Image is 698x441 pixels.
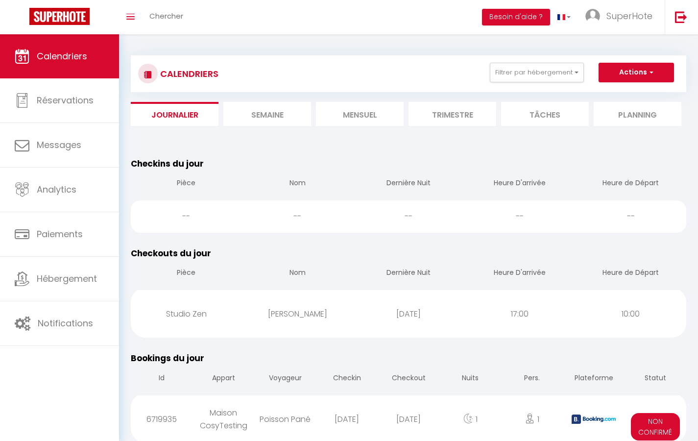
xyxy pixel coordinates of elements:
[131,158,204,170] span: Checkins du jour
[131,352,204,364] span: Bookings du jour
[599,63,674,82] button: Actions
[37,228,83,240] span: Paiements
[131,365,193,393] th: Id
[378,403,439,435] div: [DATE]
[353,260,464,288] th: Dernière Nuit
[131,260,242,288] th: Pièce
[675,11,687,23] img: logout
[490,63,584,82] button: Filtrer par hébergement
[464,260,575,288] th: Heure D'arrivée
[223,102,311,126] li: Semaine
[409,102,496,126] li: Trimestre
[501,365,563,393] th: Pers.
[131,200,242,232] div: --
[254,403,316,435] div: Poisson Pané
[316,403,378,435] div: [DATE]
[464,298,575,330] div: 17:00
[575,170,686,198] th: Heure de Départ
[572,415,616,424] img: booking2.png
[575,200,686,232] div: --
[254,365,316,393] th: Voyageur
[37,50,87,62] span: Calendriers
[464,200,575,232] div: --
[131,247,211,259] span: Checkouts du jour
[131,102,218,126] li: Journalier
[563,365,625,393] th: Plateforme
[575,260,686,288] th: Heure de Départ
[482,9,550,25] button: Besoin d'aide ?
[131,403,193,435] div: 6719935
[606,10,652,22] span: SuperHote
[37,272,97,285] span: Hébergement
[316,102,404,126] li: Mensuel
[378,365,439,393] th: Checkout
[353,298,464,330] div: [DATE]
[316,365,378,393] th: Checkin
[38,317,93,329] span: Notifications
[37,94,94,106] span: Réservations
[625,365,686,393] th: Statut
[242,170,353,198] th: Nom
[131,298,242,330] div: Studio Zen
[464,170,575,198] th: Heure D'arrivée
[439,403,501,435] div: 1
[353,170,464,198] th: Dernière Nuit
[8,4,37,33] button: Ouvrir le widget de chat LiveChat
[501,403,563,435] div: 1
[631,413,680,441] span: Non Confirmé
[29,8,90,25] img: Super Booking
[131,170,242,198] th: Pièce
[594,102,681,126] li: Planning
[242,298,353,330] div: [PERSON_NAME]
[37,183,76,196] span: Analytics
[37,139,81,151] span: Messages
[439,365,501,393] th: Nuits
[158,63,218,85] h3: CALENDRIERS
[575,298,686,330] div: 10:00
[501,102,589,126] li: Tâches
[353,200,464,232] div: --
[242,200,353,232] div: --
[193,365,254,393] th: Appart
[149,11,183,21] span: Chercher
[242,260,353,288] th: Nom
[193,397,254,441] div: Maison CosyTesting
[585,9,600,24] img: ...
